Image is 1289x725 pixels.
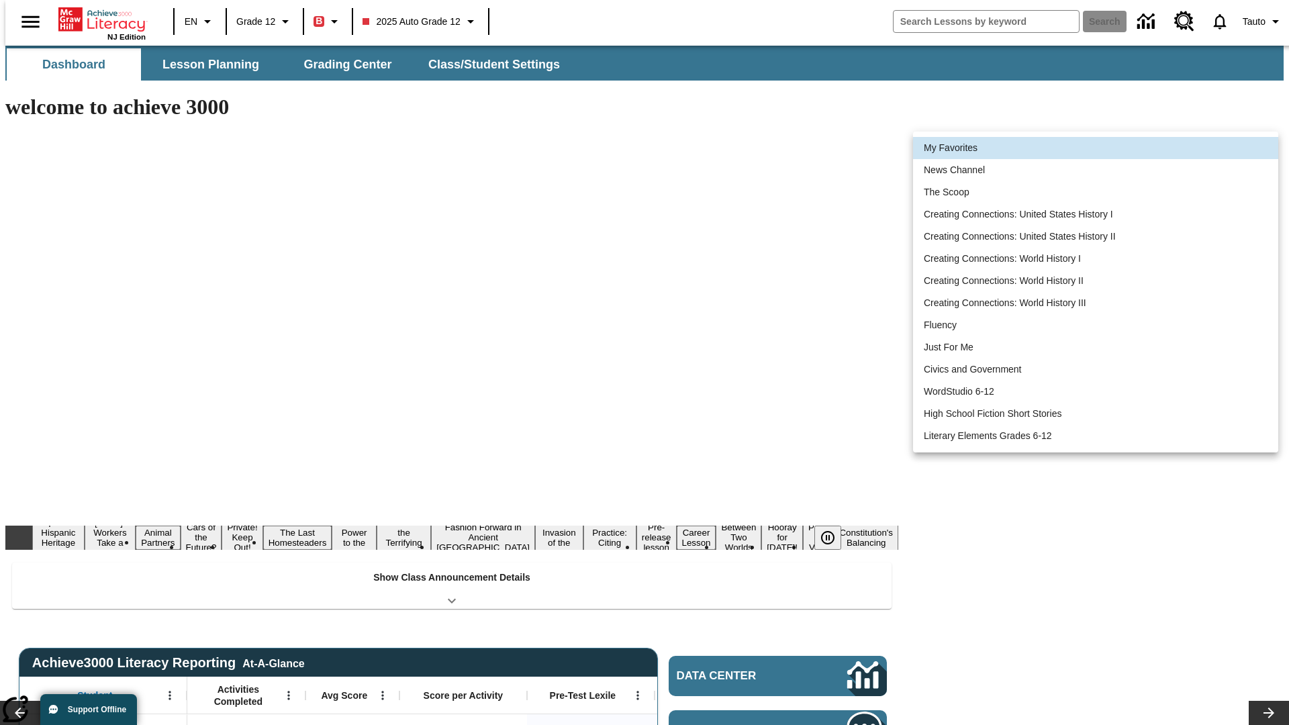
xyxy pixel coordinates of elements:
li: Civics and Government [913,358,1278,381]
li: WordStudio 6-12 [913,381,1278,403]
li: My Favorites [913,137,1278,159]
li: Literary Elements Grades 6-12 [913,425,1278,447]
li: Just For Me [913,336,1278,358]
li: Creating Connections: World History II [913,270,1278,292]
li: Creating Connections: United States History I [913,203,1278,226]
li: Creating Connections: World History III [913,292,1278,314]
li: Creating Connections: United States History II [913,226,1278,248]
li: News Channel [913,159,1278,181]
li: Creating Connections: World History I [913,248,1278,270]
li: High School Fiction Short Stories [913,403,1278,425]
li: The Scoop [913,181,1278,203]
li: Fluency [913,314,1278,336]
